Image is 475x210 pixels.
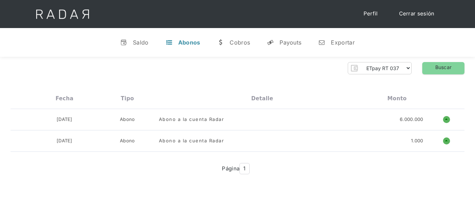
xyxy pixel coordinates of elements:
[239,163,249,175] span: 1
[57,116,72,123] div: [DATE]
[411,137,423,144] div: 1.000
[120,137,135,144] div: Abono
[267,39,274,46] div: y
[400,116,423,123] div: 6.000.000
[178,39,200,46] div: Abonos
[230,39,250,46] div: Cobros
[443,116,450,123] h1: o
[251,95,273,102] div: Detalle
[217,39,224,46] div: w
[133,39,149,46] div: Saldo
[392,7,442,21] a: Cerrar sesión
[120,39,127,46] div: v
[56,95,73,102] div: Fecha
[121,95,134,102] div: Tipo
[280,39,301,46] div: Payouts
[318,39,325,46] div: n
[159,116,224,123] div: Abono a la cuenta Radar
[357,7,385,21] a: Perfil
[159,137,224,144] div: Abono a la cuenta Radar
[166,39,173,46] div: t
[222,163,249,175] div: Página
[443,137,450,144] h1: o
[331,39,354,46] div: Exportar
[120,116,135,123] div: Abono
[387,95,407,102] div: Monto
[348,62,412,74] form: Form
[422,62,464,74] a: Buscar
[57,137,72,144] div: [DATE]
